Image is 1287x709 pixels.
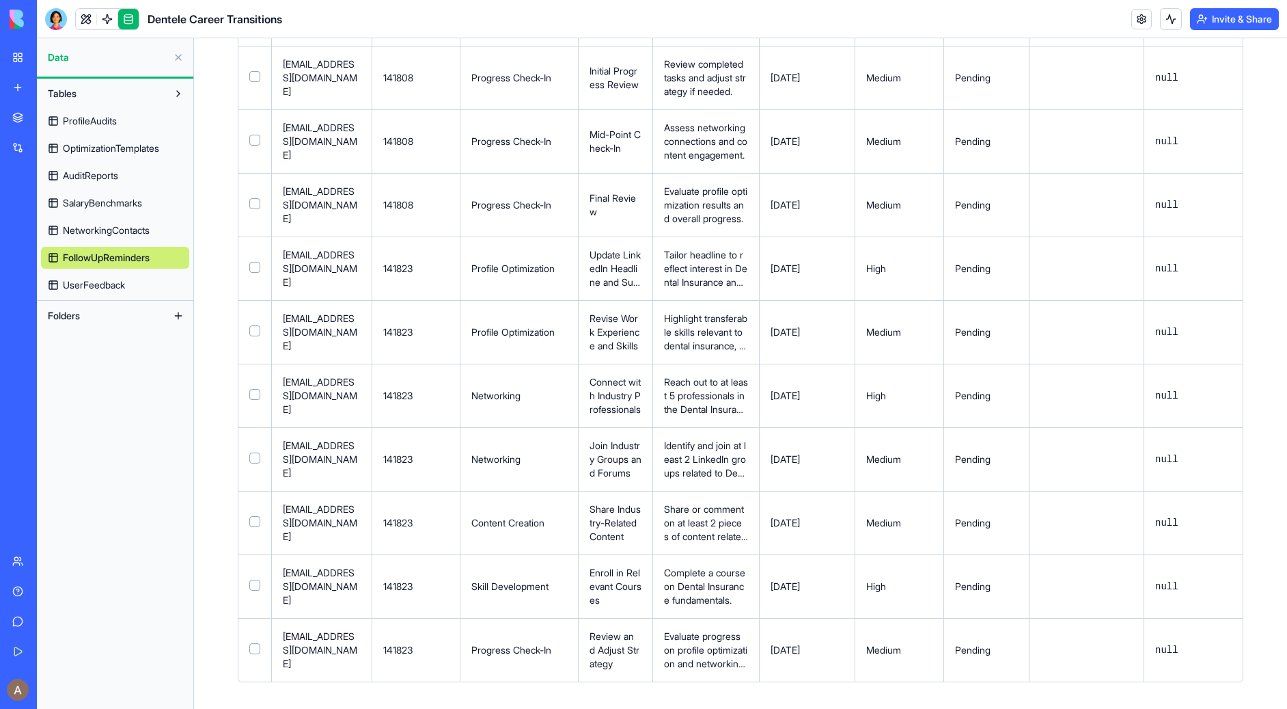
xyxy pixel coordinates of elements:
a: AuditReports [41,165,189,187]
span: Data [48,51,167,64]
a: SalaryBenchmarks [41,192,189,214]
p: Share Industry-Related Content [590,503,641,544]
div: joined the conversation [59,49,233,62]
p: [DATE] [771,262,844,276]
pre: null [1155,453,1243,466]
b: “Invite & Share” [74,120,164,131]
p: Review and Adjust Strategy [590,630,641,671]
p: Pending [955,325,1018,339]
a: OptimizationTemplates [41,137,189,159]
p: 141823 [383,580,449,593]
p: Medium [866,516,932,530]
h1: [PERSON_NAME] [66,7,155,17]
p: Final Review [590,191,641,219]
p: Evaluate profile optimization results and overall progress. [664,185,748,226]
button: Scroll to bottom [125,387,148,410]
a: NetworkingContacts [41,219,189,241]
span: ProfileAudits [63,114,117,128]
span: Folders [48,309,80,323]
li: Click the button in the top right. [32,120,213,145]
button: Select row [249,516,260,527]
div: To invite a user to a specific app: [22,107,213,120]
p: Review completed tasks and adjust strategy if needed. [664,57,748,98]
button: Select row [249,643,260,654]
button: Select row [249,135,260,146]
p: High [866,389,932,403]
button: Select row [249,198,260,209]
button: Invite & Share [1190,8,1279,30]
p: [EMAIL_ADDRESS][DOMAIN_NAME] [283,439,361,480]
pre: null [1155,580,1243,593]
p: Medium [866,453,932,466]
img: Profile image for Michal [39,8,61,29]
button: Home [214,5,240,31]
p: Skill Development [471,580,567,593]
p: 141808 [383,135,449,148]
button: Send a message… [234,442,256,464]
p: Enroll in Relevant Courses [590,566,641,607]
span: AuditReports [63,169,118,183]
p: Active [66,17,94,31]
p: Pending [955,580,1018,593]
p: 141823 [383,325,449,339]
p: Medium [866,71,932,85]
p: Pending [955,643,1018,657]
pre: null [1155,516,1243,530]
b: [PERSON_NAME] [59,51,135,60]
p: [EMAIL_ADDRESS][DOMAIN_NAME] [283,248,361,289]
button: Emoji picker [43,448,54,459]
p: Content Creation [471,516,567,530]
button: go back [9,5,35,31]
p: [EMAIL_ADDRESS][DOMAIN_NAME] [283,566,361,607]
button: Select row [249,262,260,273]
div: Michal says… [11,78,262,554]
p: Medium [866,198,932,212]
p: [DATE] [771,389,844,403]
img: logo [10,10,94,29]
button: Start recording [87,448,98,459]
p: Pending [955,198,1018,212]
p: Reach out to at least 5 professionals in the Dental Insurance industry on LinkedIn. [664,375,748,416]
p: [EMAIL_ADDRESS][DOMAIN_NAME] [283,375,361,416]
p: Update LinkedIn Headline and Summary [590,248,641,289]
p: [EMAIL_ADDRESS][DOMAIN_NAME] [283,630,361,671]
p: Connect with Industry Professionals [590,375,641,416]
p: Profile Optimization [471,325,567,339]
button: Tables [41,83,167,105]
span: Tables [48,87,77,101]
a: FollowUpReminders [41,247,189,269]
p: Pending [955,262,1018,276]
p: [DATE] [771,135,844,148]
div: Hi [PERSON_NAME],To invite a user to a specific app:Click the“Invite & Share”button in the top ri... [11,78,224,529]
div: Michal says… [11,46,262,78]
button: Select row [249,389,260,400]
img: ACg8ocJV6D3_6rN2XWQ9gC4Su6cEn1tsy63u5_3HgxpMOOOGh7gtYg=s96-c [7,679,29,701]
p: Highlight transferable skills relevant to dental insurance, such as patient communication and ris... [664,312,748,353]
span: UserFeedback [63,278,125,292]
button: Folders [41,305,167,327]
p: 141823 [383,643,449,657]
button: Select row [249,325,260,336]
p: [EMAIL_ADDRESS][DOMAIN_NAME] [283,503,361,544]
pre: null [1155,389,1243,403]
p: High [866,580,932,593]
p: Pending [955,516,1018,530]
p: Progress Check-In [471,198,567,212]
p: [EMAIL_ADDRESS][DOMAIN_NAME] [283,185,361,226]
p: [DATE] [771,643,844,657]
p: Pending [955,71,1018,85]
p: Identify and join at least 2 LinkedIn groups related to Dental Insurance. [664,439,748,480]
pre: null [1155,135,1243,148]
span: NetworkingContacts [63,224,150,237]
p: Profile Optimization [471,262,567,276]
p: Medium [866,325,932,339]
p: Pending [955,453,1018,466]
p: 141823 [383,389,449,403]
p: Complete a course on Dental Insurance fundamentals. [664,566,748,607]
p: Medium [866,643,932,657]
a: ProfileAudits [41,110,189,132]
p: Share or comment on at least 2 pieces of content related to Dental Insurance per week. [664,503,748,544]
button: Select row [249,580,260,591]
pre: null [1155,643,1243,657]
button: Select row [249,453,260,464]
